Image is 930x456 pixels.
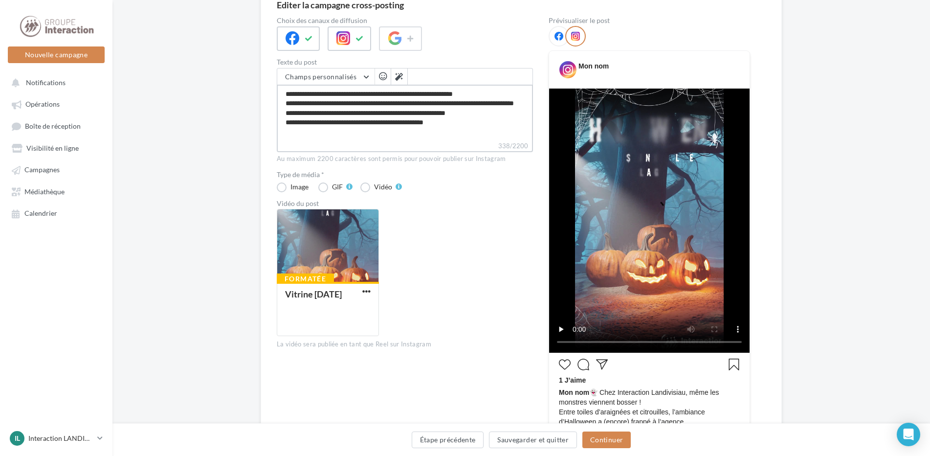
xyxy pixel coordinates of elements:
[277,68,375,85] button: Champs personnalisés
[15,433,20,443] span: IL
[24,166,60,174] span: Campagnes
[24,187,65,196] span: Médiathèque
[6,182,107,200] a: Médiathèque
[24,209,57,218] span: Calendrier
[582,432,631,448] button: Continuer
[577,359,589,370] svg: Commenter
[26,144,79,152] span: Visibilité en ligne
[489,432,577,448] button: Sauvegarder et quitter
[559,359,571,370] svg: J’aime
[6,160,107,178] a: Campagnes
[8,46,105,63] button: Nouvelle campagne
[549,17,750,24] div: Prévisualiser le post
[412,432,484,448] button: Étape précédente
[277,155,533,163] div: Au maximum 2200 caractères sont permis pour pouvoir publier sur Instagram
[897,423,920,446] div: Open Intercom Messenger
[277,141,533,152] label: 338/2200
[285,289,342,299] div: Vitrine [DATE]
[6,139,107,157] a: Visibilité en ligne
[6,204,107,222] a: Calendrier
[290,183,309,190] div: Image
[596,359,608,370] svg: Partager la publication
[559,388,589,396] span: Mon nom
[277,200,533,207] div: Vidéo du post
[8,429,105,448] a: IL Interaction LANDIVISIAU
[277,59,533,66] label: Texte du post
[28,433,93,443] p: Interaction LANDIVISIAU
[559,375,740,388] div: 1 J’aime
[25,100,60,109] span: Opérations
[578,61,609,71] div: Mon nom
[6,117,107,135] a: Boîte de réception
[277,340,533,349] div: La vidéo sera publiée en tant que Reel sur Instagram
[26,78,66,87] span: Notifications
[6,73,103,91] button: Notifications
[6,95,107,113] a: Opérations
[332,183,343,190] div: GIF
[374,183,392,190] div: Vidéo
[277,171,533,178] label: Type de média *
[285,72,356,81] span: Champs personnalisés
[277,274,334,284] div: Formatée
[728,359,740,370] svg: Enregistrer
[277,17,533,24] label: Choix des canaux de diffusion
[277,0,404,9] div: Editer la campagne cross-posting
[25,122,81,130] span: Boîte de réception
